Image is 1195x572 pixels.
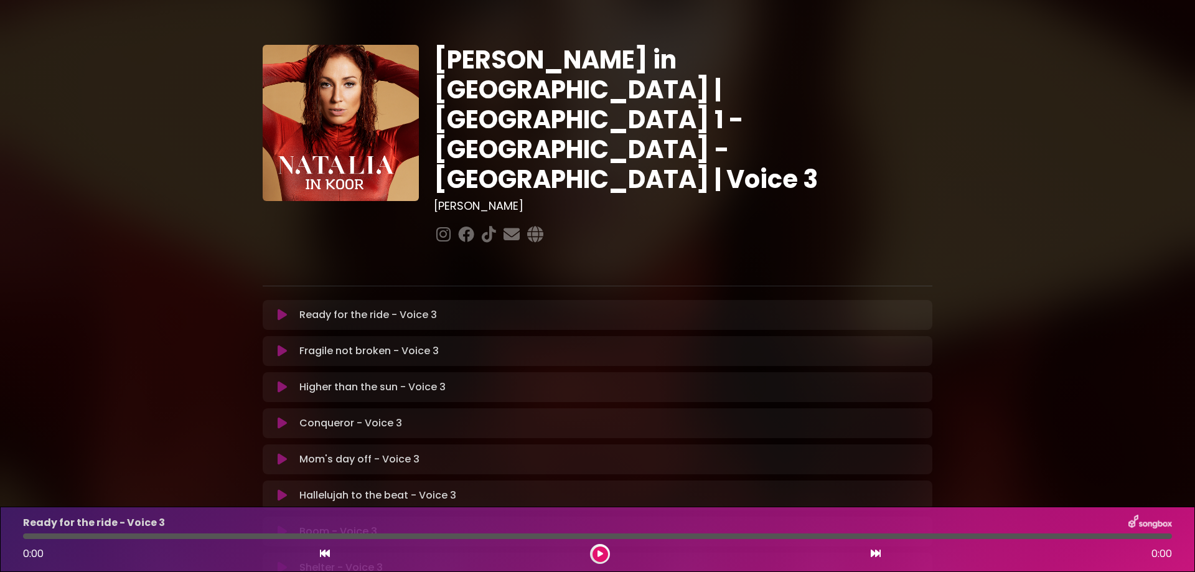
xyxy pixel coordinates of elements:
h1: [PERSON_NAME] in [GEOGRAPHIC_DATA] | [GEOGRAPHIC_DATA] 1 - [GEOGRAPHIC_DATA] - [GEOGRAPHIC_DATA] ... [434,45,932,194]
p: Fragile not broken - Voice 3 [299,344,439,359]
p: Ready for the ride - Voice 3 [23,515,165,530]
span: 0:00 [23,546,44,561]
img: songbox-logo-white.png [1128,515,1172,531]
img: YTVS25JmS9CLUqXqkEhs [263,45,419,201]
h3: [PERSON_NAME] [434,199,932,213]
p: Mom's day off - Voice 3 [299,452,419,467]
p: Hallelujah to the beat - Voice 3 [299,488,456,503]
p: Higher than the sun - Voice 3 [299,380,446,395]
span: 0:00 [1151,546,1172,561]
p: Conqueror - Voice 3 [299,416,402,431]
p: Ready for the ride - Voice 3 [299,307,437,322]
